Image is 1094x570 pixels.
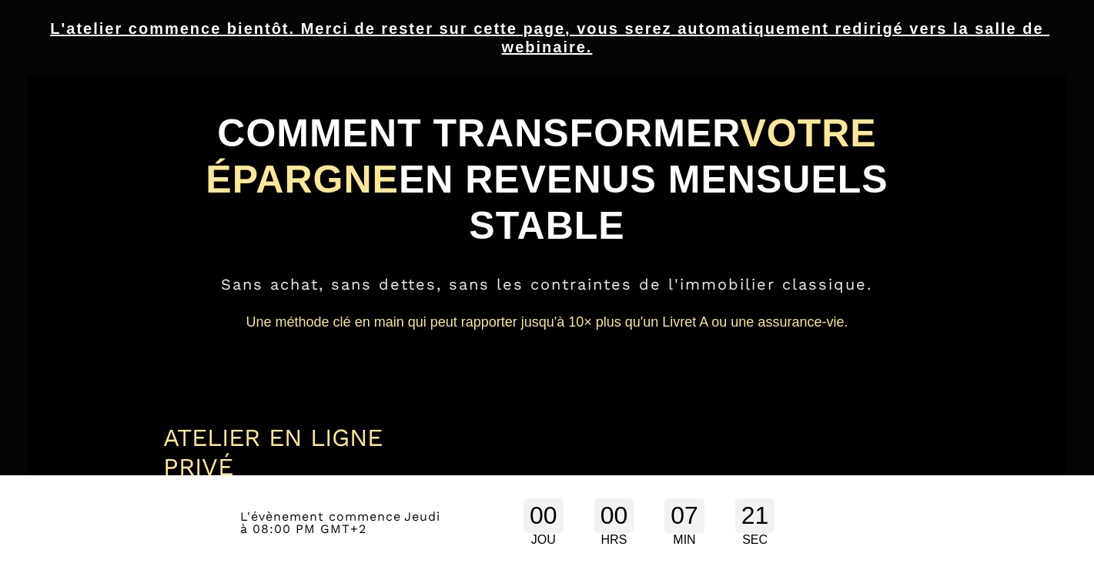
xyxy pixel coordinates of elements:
div: 07 [664,498,704,533]
span: Sans achat, sans dettes, sans les contraintes de l'immobilier classique. [221,275,872,293]
div: 00 [594,498,634,533]
div: ATELIER EN LIGNE PRIVÉ [163,423,433,481]
span: Une méthode clé en main qui peut rapporter jusqu'à 10× plus qu'un Livret A ou une assurance-vie. [246,314,848,330]
span: Jeudi à 08:00 PM GMT+2 [240,509,440,536]
h1: COMMENT TRANSFORMER EN REVENUS MENSUELS STABLE [163,102,932,256]
div: 21 [735,498,775,533]
div: SEC [735,533,775,547]
span: L'évènement commence [240,509,401,524]
div: JOU [524,533,564,547]
div: HRS [594,533,634,547]
div: 00 [524,498,564,533]
div: MIN [664,533,704,547]
u: L'atelier commence bientôt. Merci de rester sur cette page, vous serez automatiquement redirigé v... [50,20,1049,55]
